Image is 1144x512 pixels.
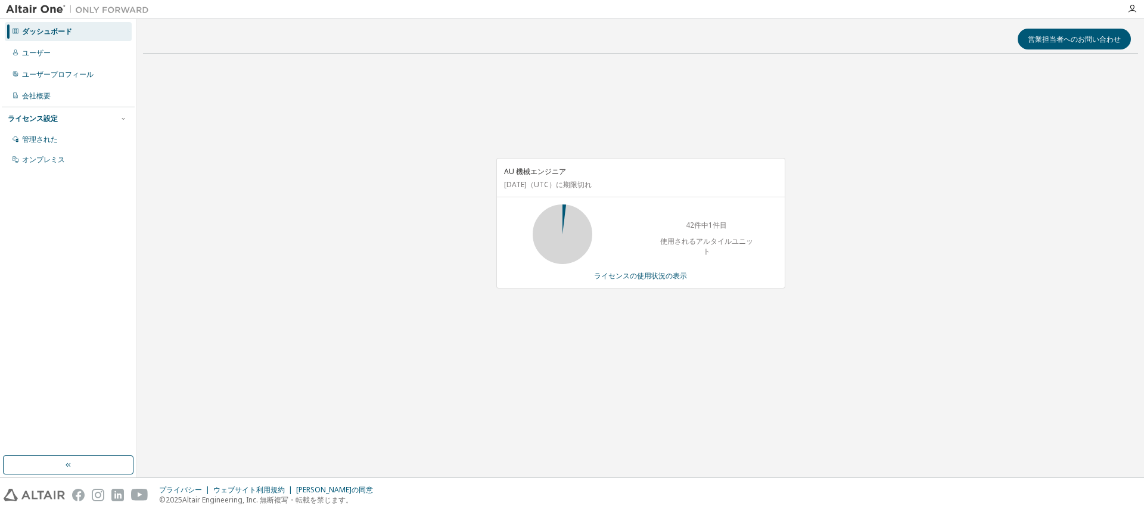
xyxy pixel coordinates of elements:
font: オンプレミス [22,154,65,165]
font: AU 機械エンジニア [504,166,566,176]
font: ユーザープロフィール [22,69,94,79]
font: に期限切れ [556,179,592,190]
font: 2025 [166,495,182,505]
font: プライバシー [159,485,202,495]
font: ライセンスの使用状況の表示 [594,271,687,281]
font: ユーザー [22,48,51,58]
font: ライセンス設定 [8,113,58,123]
font: 会社概要 [22,91,51,101]
img: facebook.svg [72,489,85,501]
font: Altair Engineering, Inc. 無断複写・転載を禁じます。 [182,495,353,505]
img: youtube.svg [131,489,148,501]
font: © [159,495,166,505]
font: （UTC） [527,179,556,190]
img: アルタイルワン [6,4,155,15]
font: 管理された [22,134,58,144]
button: 営業担当者へのお問い合わせ [1018,29,1131,49]
font: 営業担当者へのお問い合わせ [1028,34,1121,44]
font: [DATE] [504,179,527,190]
img: altair_logo.svg [4,489,65,501]
img: instagram.svg [92,489,104,501]
img: linkedin.svg [111,489,124,501]
font: [PERSON_NAME]の同意 [296,485,373,495]
font: ダッシュボード [22,26,72,36]
font: ウェブサイト利用規約 [213,485,285,495]
font: 使用されるアルタイルユニット [660,236,753,256]
font: 42件中1件目 [686,220,727,230]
